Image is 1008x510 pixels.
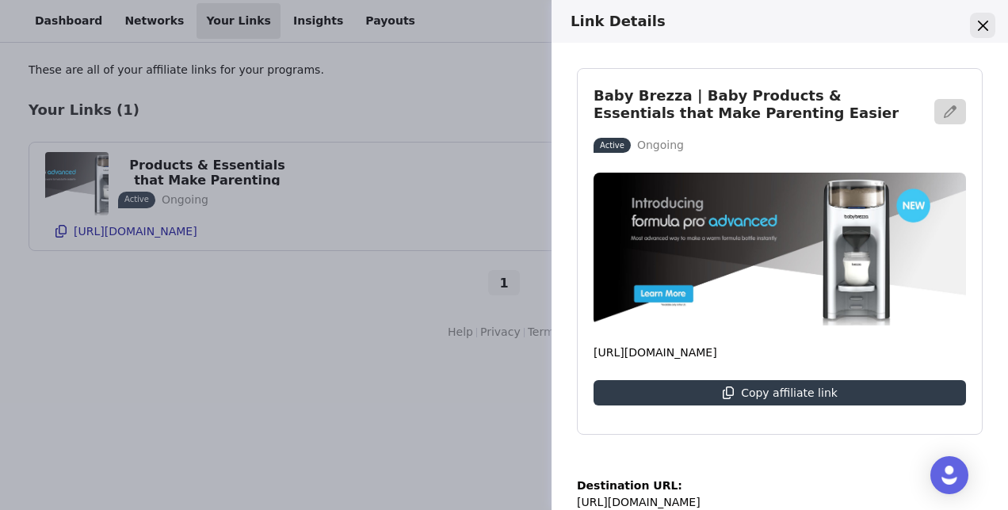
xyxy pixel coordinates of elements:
[594,173,966,325] img: Baby Brezza | Baby Products & Essentials that Make Parenting Easier
[594,344,966,361] p: [URL][DOMAIN_NAME]
[741,386,838,399] p: Copy affiliate link
[637,137,684,154] p: Ongoing
[594,87,925,121] h3: Baby Brezza | Baby Products & Essentials that Make Parenting Easier
[970,13,995,38] button: Close
[930,456,968,494] div: Open Intercom Messenger
[594,380,966,405] button: Copy affiliate link
[571,13,968,30] h3: Link Details
[600,139,624,151] p: Active
[577,478,701,494] p: Destination URL:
